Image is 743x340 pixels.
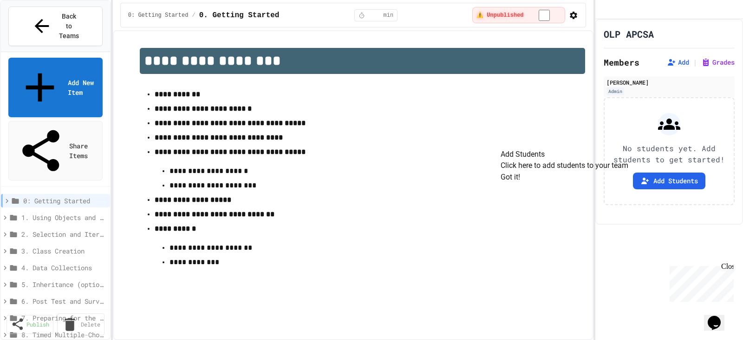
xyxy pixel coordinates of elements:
[8,58,103,117] a: Add New Item
[21,330,106,340] span: 8. Timed Multiple-Choice Exams
[701,58,735,67] button: Grades
[501,172,520,183] button: Got it!
[8,7,103,46] button: Back to Teams
[21,246,106,256] span: 3. Class Creation
[384,12,394,19] span: min
[693,57,697,68] span: |
[604,56,639,69] h2: Members
[633,173,705,189] button: Add Students
[21,229,106,239] span: 2. Selection and Iteration
[21,296,106,306] span: 6. Post Test and Survey
[58,12,80,41] span: Back to Teams
[501,149,628,160] h2: Add Students
[501,160,628,171] p: Click here to add students to your team
[192,12,195,19] span: /
[21,213,106,222] span: 1. Using Objects and Methods
[704,303,734,331] iframe: chat widget
[23,196,106,206] span: 0: Getting Started
[528,10,561,21] input: publish toggle
[606,87,624,95] div: Admin
[4,4,64,59] div: Chat with us now!Close
[666,262,734,302] iframe: chat widget
[7,315,53,333] a: Publish
[57,313,104,335] a: Delete
[604,27,654,40] h1: OLP APCSA
[199,10,280,21] span: 0. Getting Started
[606,78,732,87] div: [PERSON_NAME]
[8,121,103,180] a: Share Items
[128,12,189,19] span: 0: Getting Started
[471,7,566,24] div: ⚠️ Students cannot see this content! Click the toggle to publish it and make it visible to your c...
[21,280,106,289] span: 5. Inheritance (optional)
[667,58,689,67] button: Add
[476,11,523,19] span: ⚠️ Unpublished
[21,263,106,273] span: 4. Data Collections
[612,143,726,165] p: No students yet. Add students to get started!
